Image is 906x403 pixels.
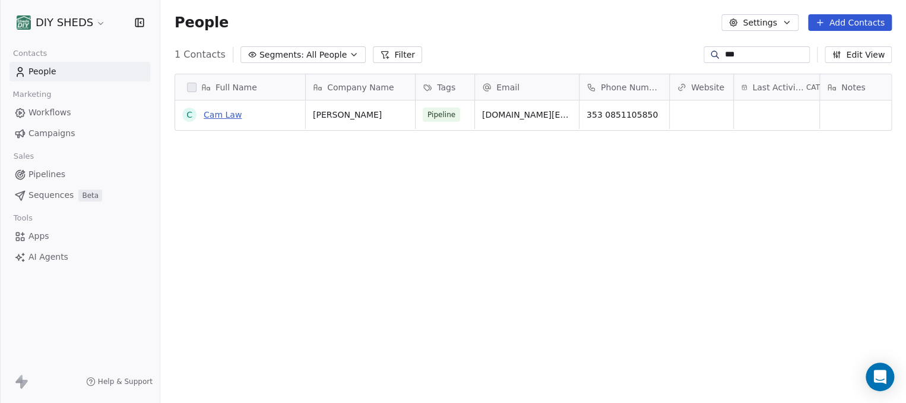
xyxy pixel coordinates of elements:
[327,81,394,93] span: Company Name
[306,49,347,61] span: All People
[841,81,865,93] span: Notes
[691,81,724,93] span: Website
[28,127,75,140] span: Campaigns
[28,65,56,78] span: People
[175,74,305,100] div: Full Name
[670,74,733,100] div: Website
[373,46,422,63] button: Filter
[475,74,579,100] div: Email
[721,14,798,31] button: Settings
[437,81,455,93] span: Tags
[9,185,150,205] a: SequencesBeta
[416,74,474,100] div: Tags
[601,81,662,93] span: Phone Number
[175,100,306,401] div: grid
[8,86,56,103] span: Marketing
[28,106,71,119] span: Workflows
[825,46,892,63] button: Edit View
[17,15,31,30] img: shedsdiy.jpg
[482,109,572,121] span: [DOMAIN_NAME][EMAIL_ADDRESS][DOMAIN_NAME]
[175,48,226,62] span: 1 Contacts
[28,168,65,181] span: Pipelines
[175,14,229,32] span: People
[806,83,820,92] span: CAT
[28,251,68,263] span: AI Agents
[734,74,819,100] div: Last Activity DateCAT
[86,377,153,386] a: Help & Support
[28,189,74,201] span: Sequences
[496,81,519,93] span: Email
[587,109,662,121] span: 353 0851105850
[186,109,192,121] div: C
[9,226,150,246] a: Apps
[216,81,257,93] span: Full Name
[8,147,39,165] span: Sales
[306,74,415,100] div: Company Name
[98,377,153,386] span: Help & Support
[9,165,150,184] a: Pipelines
[9,124,150,143] a: Campaigns
[9,103,150,122] a: Workflows
[9,247,150,267] a: AI Agents
[36,15,93,30] span: DIY SHEDS
[28,230,49,243] span: Apps
[14,12,108,33] button: DIY SHEDS
[808,14,892,31] button: Add Contacts
[204,110,242,119] a: Cam Law
[866,363,894,391] div: Open Intercom Messenger
[8,45,52,62] span: Contacts
[423,108,460,122] span: Pipeline
[8,209,37,227] span: Tools
[9,62,150,81] a: People
[313,109,408,121] span: [PERSON_NAME]
[752,81,803,93] span: Last Activity Date
[78,190,102,201] span: Beta
[259,49,304,61] span: Segments:
[579,74,669,100] div: Phone Number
